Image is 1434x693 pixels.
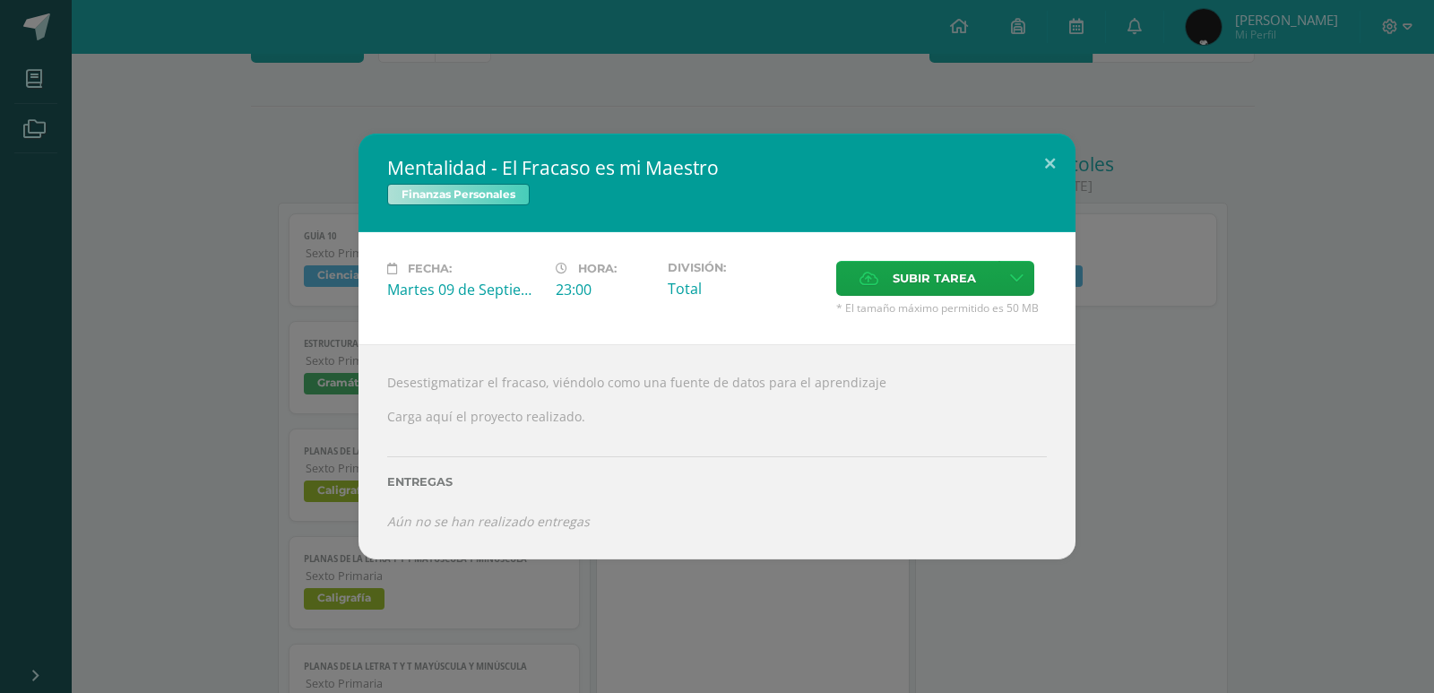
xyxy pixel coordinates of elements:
[668,261,822,274] label: División:
[408,262,452,275] span: Fecha:
[668,279,822,299] div: Total
[578,262,617,275] span: Hora:
[387,155,1047,180] h2: Mentalidad - El Fracaso es mi Maestro
[893,262,976,295] span: Subir tarea
[556,280,653,299] div: 23:00
[358,344,1075,559] div: Desestigmatizar el fracaso, viéndolo como una fuente de datos para el aprendizaje Carga aquí el p...
[1024,134,1075,195] button: Close (Esc)
[387,513,590,530] i: Aún no se han realizado entregas
[836,300,1047,316] span: * El tamaño máximo permitido es 50 MB
[387,280,541,299] div: Martes 09 de Septiembre
[387,475,1047,489] label: Entregas
[387,184,530,205] span: Finanzas Personales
